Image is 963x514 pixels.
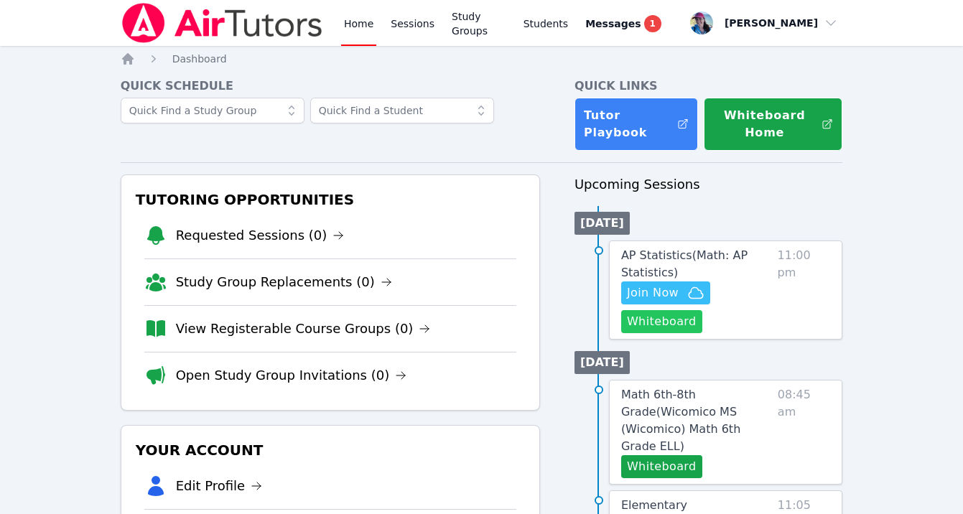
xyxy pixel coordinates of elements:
[621,281,710,304] button: Join Now
[574,174,843,195] h3: Upcoming Sessions
[778,247,831,333] span: 11:00 pm
[574,78,843,95] h4: Quick Links
[176,319,431,339] a: View Registerable Course Groups (0)
[621,310,702,333] button: Whiteboard
[310,98,494,123] input: Quick Find a Student
[121,52,843,66] nav: Breadcrumb
[585,17,641,31] span: Messages
[133,437,528,463] h3: Your Account
[574,212,630,235] li: [DATE]
[621,386,772,455] a: Math 6th-8th Grade(Wicomico MS (Wicomico) Math 6th Grade ELL)
[176,476,263,496] a: Edit Profile
[621,388,740,453] span: Math 6th-8th Grade ( Wicomico MS (Wicomico) Math 6th Grade ELL )
[574,351,630,374] li: [DATE]
[704,98,842,151] button: Whiteboard Home
[172,53,227,65] span: Dashboard
[627,284,679,302] span: Join Now
[621,247,772,281] a: AP Statistics(Math: AP Statistics)
[176,365,407,385] a: Open Study Group Invitations (0)
[176,272,392,292] a: Study Group Replacements (0)
[621,455,702,478] button: Whiteboard
[121,3,324,43] img: Air Tutors
[644,15,661,32] span: 1
[121,78,540,95] h4: Quick Schedule
[176,225,345,246] a: Requested Sessions (0)
[121,98,304,123] input: Quick Find a Study Group
[621,248,748,279] span: AP Statistics ( Math: AP Statistics )
[133,187,528,212] h3: Tutoring Opportunities
[574,98,698,151] a: Tutor Playbook
[778,386,831,478] span: 08:45 am
[172,52,227,66] a: Dashboard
